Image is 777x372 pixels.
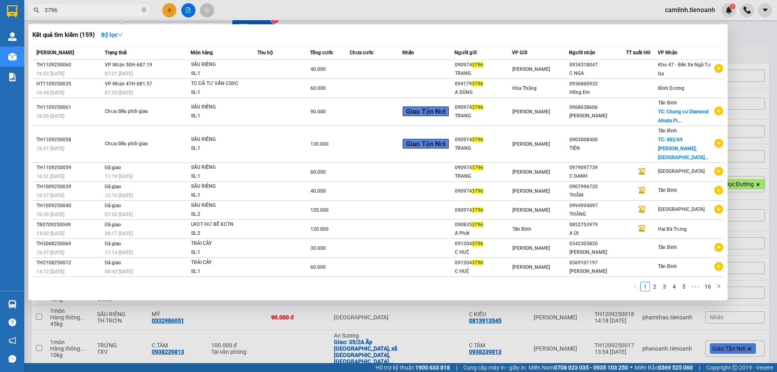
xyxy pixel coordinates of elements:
[472,62,483,68] span: 3796
[403,139,449,149] span: Giao Tận Nơi
[455,61,511,69] div: 090974
[191,191,252,200] div: SL: 1
[105,222,121,227] span: Đã giao
[455,69,511,78] div: TRANG
[658,50,677,55] span: VP Nhận
[105,241,121,247] span: Đã giao
[310,66,326,72] span: 40.000
[455,221,511,229] div: 090835
[569,50,595,55] span: Người nhận
[512,66,550,72] span: [PERSON_NAME]
[455,164,511,172] div: 090974
[472,222,483,227] span: 3796
[8,73,17,81] img: solution-icon
[36,174,64,179] span: 16:51 [DATE]
[105,107,166,116] div: Chưa điều phối giao
[658,244,677,250] span: Tân Bình
[455,112,511,120] div: TRANG
[689,282,702,291] span: •••
[702,282,714,291] li: 16
[640,282,650,291] li: 1
[8,300,17,308] img: warehouse-icon
[403,106,449,116] span: Giao Tận Nơi
[714,262,723,271] span: plus-circle
[34,7,39,13] span: search
[658,187,677,193] span: Tân Bình
[191,201,252,210] div: SẦU RIÊNG
[191,112,252,121] div: SL: 1
[105,231,133,236] span: 08:17 [DATE]
[105,184,121,189] span: Đã giao
[455,240,511,248] div: 091204
[36,61,102,69] div: TH1109250060
[455,136,511,144] div: 090974
[455,144,511,153] div: TRANG
[569,164,626,172] div: 0979097739
[191,163,252,172] div: SẦU RIÊNG
[310,207,329,213] span: 120.000
[191,103,252,112] div: SẦU RIÊNG
[455,267,511,276] div: C HUỆ
[512,188,550,194] span: [PERSON_NAME]
[36,164,102,172] div: TH1109250059
[569,88,626,97] div: Hồng Em
[310,264,326,270] span: 60.000
[455,172,511,181] div: TRANG
[36,113,64,119] span: 16:55 [DATE]
[191,229,252,238] div: SL: 2
[626,50,651,55] span: TT xuất HĐ
[191,60,252,69] div: SẦU RIÊNG
[569,144,626,153] div: TIÊN
[36,80,102,88] div: HT1109250035
[191,79,252,88] div: TC ĐÃ TƯ VẤN CSVC
[310,50,333,55] span: Tổng cước
[105,260,121,266] span: Đã giao
[455,206,511,215] div: 090974
[569,61,626,69] div: 0934318047
[714,64,723,73] span: plus-circle
[191,239,252,248] div: TRÁI CÂY
[32,31,95,39] h3: Kết quả tìm kiếm ( 159 )
[105,81,152,87] span: VP Nhận 47H-081.57
[117,32,123,38] span: down
[36,103,102,112] div: TH1109250061
[472,137,483,142] span: 3796
[191,210,252,219] div: SL: 2
[660,282,669,291] a: 3
[472,207,483,213] span: 3796
[455,259,511,267] div: 091204
[569,112,626,120] div: [PERSON_NAME]
[472,165,483,170] span: 3796
[679,282,689,291] li: 5
[36,50,74,55] span: [PERSON_NAME]
[191,144,252,153] div: SL: 1
[472,104,483,110] span: 3796
[714,167,723,176] span: plus-circle
[36,90,64,96] span: 16:44 [DATE]
[36,269,64,274] span: 14:12 [DATE]
[191,135,252,144] div: SẦU RIÊNG
[36,202,102,210] div: TH1009250040
[105,50,127,55] span: Trạng thái
[105,62,152,68] span: VP Nhận 50H-687.19
[512,207,550,213] span: [PERSON_NAME]
[472,241,483,247] span: 3796
[569,69,626,78] div: C NGA
[36,250,64,255] span: 16:57 [DATE]
[191,182,252,191] div: SẦU RIÊNG
[658,137,708,160] span: TC: 482/69 [PERSON_NAME], [GEOGRAPHIC_DATA]...
[702,282,713,291] a: 16
[8,319,16,326] span: question-circle
[689,282,702,291] li: Next 5 Pages
[569,210,626,219] div: THẮNG
[714,205,723,214] span: plus-circle
[310,85,326,91] span: 60.000
[658,206,705,212] span: [GEOGRAPHIC_DATA]
[714,186,723,195] span: plus-circle
[105,269,133,274] span: 08:43 [DATE]
[658,168,705,174] span: [GEOGRAPHIC_DATA]
[257,50,273,55] span: Thu hộ
[650,282,660,291] li: 2
[350,50,374,55] span: Chưa cước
